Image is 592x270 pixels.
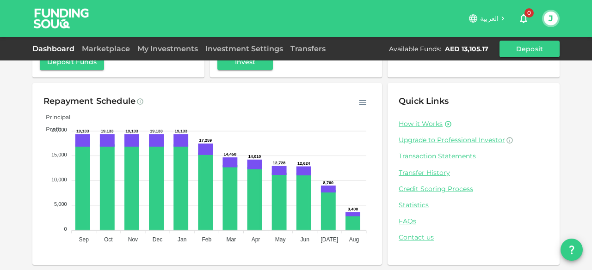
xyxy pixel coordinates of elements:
[480,14,499,23] span: العربية
[78,44,134,53] a: Marketplace
[399,168,549,177] a: Transfer History
[321,236,338,243] tspan: [DATE]
[561,239,583,261] button: question
[51,177,67,182] tspan: 10,000
[227,236,236,243] tspan: Mar
[39,114,70,120] span: Principal
[32,44,78,53] a: Dashboard
[153,236,162,243] tspan: Dec
[301,236,309,243] tspan: Jun
[79,236,89,243] tspan: Sep
[51,152,67,157] tspan: 15,000
[54,201,67,207] tspan: 5,000
[399,136,505,144] span: Upgrade to Professional Investor
[399,120,443,128] a: How it Works
[43,94,136,109] div: Repayment Schedule
[39,126,62,132] span: Profit
[104,236,113,243] tspan: Oct
[40,54,104,70] button: Deposit Funds
[399,96,449,106] span: Quick Links
[544,12,558,25] button: J
[399,185,549,193] a: Credit Scoring Process
[349,236,359,243] tspan: Aug
[252,236,260,243] tspan: Apr
[514,9,533,28] button: 0
[399,233,549,242] a: Contact us
[399,201,549,210] a: Statistics
[202,236,211,243] tspan: Feb
[217,54,273,70] button: Invest
[51,127,67,132] tspan: 20,000
[399,152,549,161] a: Transaction Statements
[134,44,202,53] a: My Investments
[399,217,549,226] a: FAQs
[275,236,286,243] tspan: May
[399,136,549,144] a: Upgrade to Professional Investor
[128,236,138,243] tspan: Nov
[64,226,67,232] tspan: 0
[287,44,329,53] a: Transfers
[499,41,560,57] button: Deposit
[389,44,441,54] div: Available Funds :
[202,44,287,53] a: Investment Settings
[445,44,488,54] div: AED 13,105.17
[178,236,186,243] tspan: Jan
[524,8,534,18] span: 0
